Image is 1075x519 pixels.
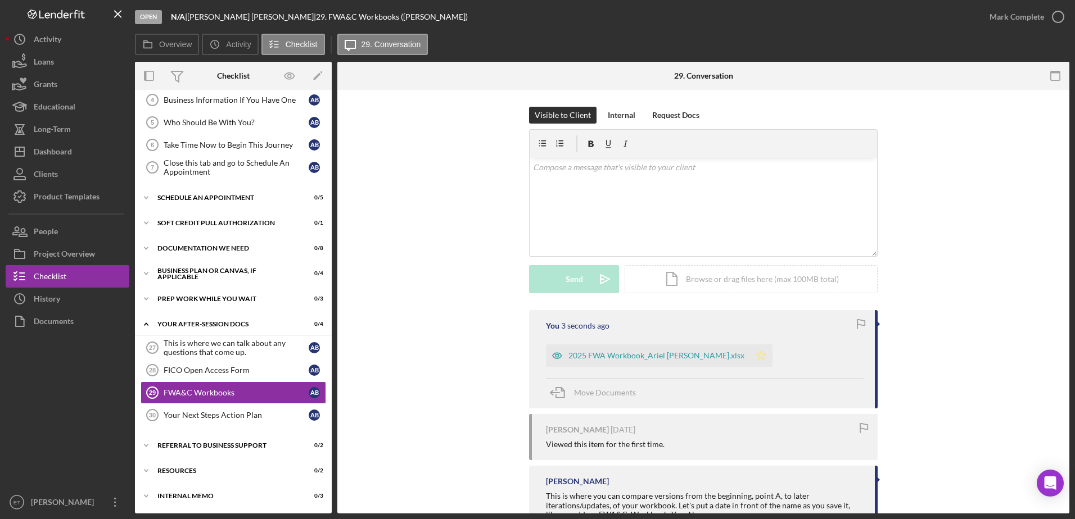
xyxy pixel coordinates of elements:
[159,40,192,49] label: Overview
[303,467,323,474] div: 0 / 2
[6,95,129,118] button: Educational
[149,344,156,351] tspan: 27
[566,265,583,293] div: Send
[309,162,320,173] div: A B
[141,381,326,404] a: 29FWA&C WorkbooksAB
[6,288,129,310] button: History
[286,40,318,49] label: Checklist
[171,12,185,21] b: N/A
[303,493,323,499] div: 0 / 3
[34,28,61,53] div: Activity
[157,442,295,449] div: Referral to Business Support
[6,140,129,163] button: Dashboard
[151,119,154,126] tspan: 5
[978,6,1069,28] button: Mark Complete
[34,185,100,211] div: Product Templates
[157,194,295,201] div: Schedule An Appointment
[149,412,156,418] tspan: 30
[34,265,66,290] div: Checklist
[34,51,54,76] div: Loans
[141,404,326,426] a: 30Your Next Steps Action PlanAB
[546,477,609,486] div: [PERSON_NAME]
[34,220,58,245] div: People
[164,140,309,149] div: Take Time Now to Begin This Journey
[226,40,251,49] label: Activity
[652,107,699,124] div: Request Docs
[6,51,129,73] button: Loans
[217,71,250,80] div: Checklist
[608,107,635,124] div: Internal
[303,442,323,449] div: 0 / 2
[6,491,129,513] button: ET[PERSON_NAME]
[6,73,129,95] button: Grants
[157,267,295,280] div: Business Plan or Canvas, if applicable
[546,491,864,518] div: This is where you can compare versions from the beginning, point A, to later iterations/updates, ...
[157,321,295,327] div: Your After-Session Docs
[34,243,95,268] div: Project Overview
[546,344,773,367] button: 2025 FWA Workbook_Ariel [PERSON_NAME].xlsx
[303,270,323,277] div: 0 / 4
[529,265,619,293] button: Send
[990,6,1044,28] div: Mark Complete
[141,359,326,381] a: 28FICO Open Access FormAB
[261,34,325,55] button: Checklist
[309,342,320,353] div: A B
[546,321,559,330] div: You
[546,440,665,449] div: Viewed this item for the first time.
[303,220,323,226] div: 0 / 1
[164,95,309,104] div: Business Information If You Have One
[157,220,295,226] div: Soft Credit Pull Authorization
[602,107,641,124] button: Internal
[164,366,309,375] div: FICO Open Access Form
[611,425,635,434] time: 2025-08-21 02:30
[6,243,129,265] a: Project Overview
[6,265,129,288] button: Checklist
[157,295,295,302] div: Prep Work While You Wait
[135,34,199,55] button: Overview
[141,89,326,111] a: 4Business Information If You Have OneAB
[535,107,591,124] div: Visible to Client
[316,12,468,21] div: 29. FWA&C Workbooks ([PERSON_NAME])
[6,163,129,185] button: Clients
[164,118,309,127] div: Who Should Be With You?
[568,351,744,360] div: 2025 FWA Workbook_Ariel [PERSON_NAME].xlsx
[13,499,20,506] text: ET
[141,134,326,156] a: 6Take Time Now to Begin This JourneyAB
[202,34,258,55] button: Activity
[6,310,129,333] button: Documents
[34,288,60,313] div: History
[6,185,129,208] button: Product Templates
[34,140,72,166] div: Dashboard
[546,379,647,407] button: Move Documents
[34,163,58,188] div: Clients
[141,111,326,134] a: 5Who Should Be With You?AB
[309,139,320,151] div: A B
[151,97,155,103] tspan: 4
[1037,470,1064,497] div: Open Intercom Messenger
[151,142,154,148] tspan: 6
[164,158,309,176] div: Close this tab and go to Schedule An Appointment
[149,367,156,374] tspan: 28
[141,336,326,359] a: 27This is where we can talk about any questions that come up.AB
[164,411,309,420] div: Your Next Steps Action Plan
[529,107,597,124] button: Visible to Client
[561,321,609,330] time: 2025-08-29 17:54
[34,118,71,143] div: Long-Term
[149,389,156,396] tspan: 29
[28,491,101,516] div: [PERSON_NAME]
[171,12,187,21] div: |
[34,95,75,121] div: Educational
[6,118,129,140] a: Long-Term
[157,493,295,499] div: Internal Memo
[303,194,323,201] div: 0 / 5
[164,388,309,397] div: FWA&C Workbooks
[309,94,320,106] div: A B
[187,12,316,21] div: [PERSON_NAME] [PERSON_NAME] |
[546,425,609,434] div: [PERSON_NAME]
[34,73,57,98] div: Grants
